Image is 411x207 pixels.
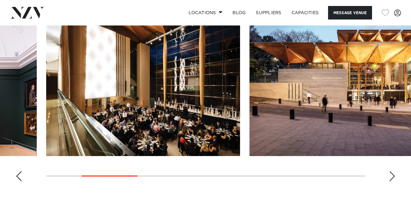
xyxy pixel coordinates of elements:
button: Message Venue [328,6,372,20]
a: Capacities [287,6,324,20]
a: Locations [184,6,227,20]
swiper-slide: 2 / 9 [46,14,240,156]
a: BLOG [227,6,251,20]
a: SUPPLIERS [251,6,286,20]
img: nzv-logo.png [10,7,44,18]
